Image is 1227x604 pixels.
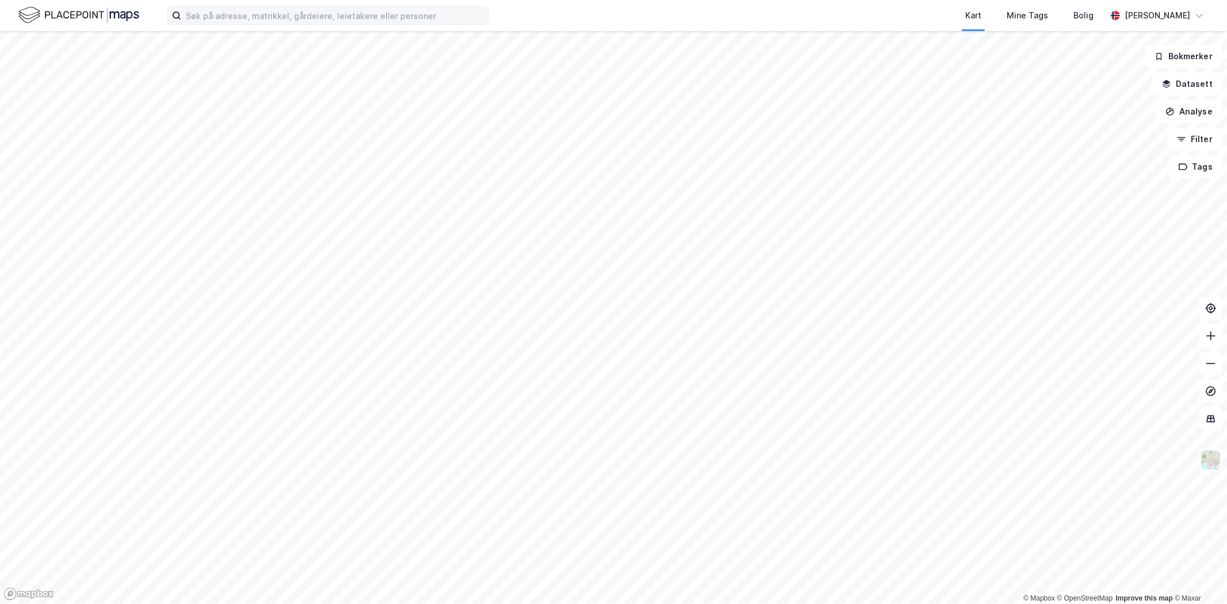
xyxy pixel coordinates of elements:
[1007,9,1048,22] div: Mine Tags
[18,5,139,25] img: logo.f888ab2527a4732fd821a326f86c7f29.svg
[1073,9,1094,22] div: Bolig
[1125,9,1190,22] div: [PERSON_NAME]
[1169,549,1227,604] iframe: Chat Widget
[1169,549,1227,604] div: Kontrollprogram for chat
[181,7,488,24] input: Søk på adresse, matrikkel, gårdeiere, leietakere eller personer
[965,9,981,22] div: Kart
